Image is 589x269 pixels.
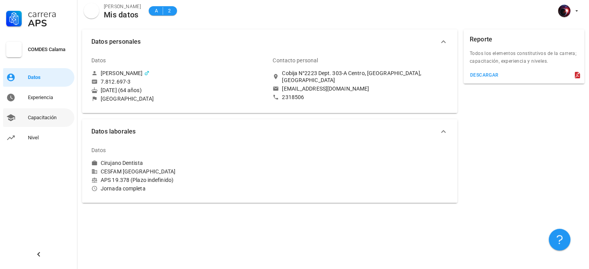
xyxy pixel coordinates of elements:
[273,70,448,84] a: Cobija N°2223 Dept. 303-A Centro, [GEOGRAPHIC_DATA], [GEOGRAPHIC_DATA]
[3,88,74,107] a: Experiencia
[91,51,106,70] div: Datos
[28,74,71,81] div: Datos
[470,29,492,50] div: Reporte
[91,176,266,183] div: APS 19.378 (Plazo indefinido)
[82,29,457,54] button: Datos personales
[82,119,457,144] button: Datos laborales
[3,129,74,147] a: Nivel
[273,94,448,101] a: 2318506
[28,135,71,141] div: Nivel
[3,68,74,87] a: Datos
[28,9,71,19] div: Carrera
[101,159,143,166] div: Cirujano Dentista
[104,10,141,19] div: Mis datos
[558,5,570,17] div: avatar
[3,108,74,127] a: Capacitación
[84,3,99,19] div: avatar
[282,85,369,92] div: [EMAIL_ADDRESS][DOMAIN_NAME]
[91,185,266,192] div: Jornada completa
[282,94,304,101] div: 2318506
[91,126,439,137] span: Datos laborales
[91,141,106,159] div: Datos
[91,168,266,175] div: CESFAM [GEOGRAPHIC_DATA]
[91,36,439,47] span: Datos personales
[273,51,318,70] div: Contacto personal
[91,87,266,94] div: [DATE] (64 años)
[28,46,71,53] div: COMDES Calama
[101,70,143,77] div: [PERSON_NAME]
[28,94,71,101] div: Experiencia
[464,50,584,70] div: Todos los elementos constitutivos de la carrera; capacitación, experiencia y niveles.
[28,19,71,28] div: APS
[166,7,172,15] span: 2
[101,78,131,85] div: 7.812.697-3
[153,7,160,15] span: A
[101,95,154,102] div: [GEOGRAPHIC_DATA]
[467,70,502,81] button: descargar
[104,3,141,10] div: [PERSON_NAME]
[470,72,499,78] div: descargar
[28,115,71,121] div: Capacitación
[282,70,448,84] div: Cobija N°2223 Dept. 303-A Centro, [GEOGRAPHIC_DATA], [GEOGRAPHIC_DATA]
[273,85,448,92] a: [EMAIL_ADDRESS][DOMAIN_NAME]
